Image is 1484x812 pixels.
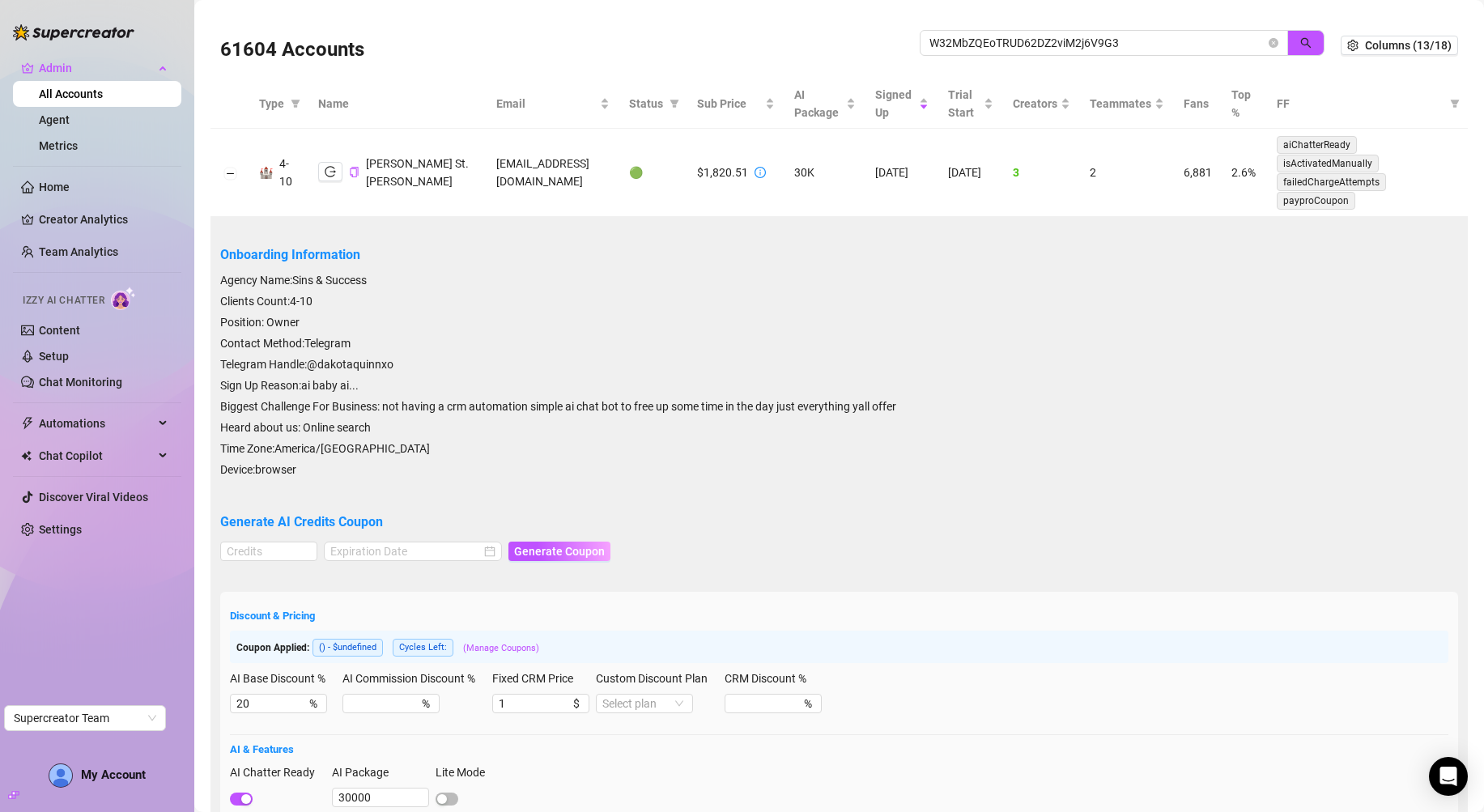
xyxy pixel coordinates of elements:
img: AD_cMMTxCeTpmN1d5MnKJ1j-_uXZCpTKapSSqNGg4PyXtR_tCW7gZXTNmFz2tpVv9LSyNV7ff1CaS4f4q0HLYKULQOwoM5GQR... [49,764,72,787]
span: filter [291,99,300,108]
button: Lite Mode [436,793,458,806]
span: Izzy AI Chatter [23,293,104,308]
img: logo-BBDzfeDw.svg [13,24,134,40]
a: Home [39,181,70,193]
h3: 61604 Accounts [220,37,364,63]
button: Copy Account UID [349,166,359,178]
a: (Manage Coupons) [463,643,539,653]
label: Custom Discount Plan [596,670,718,687]
span: 🟢 [629,166,643,179]
span: FF [1277,95,1444,113]
span: filter [666,91,682,116]
span: Supercreator Team [14,706,156,730]
input: CRM Discount % [731,695,801,712]
label: AI Chatter Ready [230,763,325,781]
span: 2.6% [1231,166,1256,179]
a: Agent [39,113,70,126]
input: AI Base Discount % [236,695,306,712]
input: AI Commission Discount % [349,695,419,712]
span: logout [325,166,336,177]
label: Fixed CRM Price [492,670,584,687]
th: Signed Up [865,79,938,129]
span: [PERSON_NAME] St.[PERSON_NAME] [366,157,469,188]
span: Contact Method: Telegram [220,337,351,350]
input: Expiration Date [330,542,481,560]
label: Lite Mode [436,763,495,781]
a: Creator Analytics [39,206,168,232]
span: Admin [39,55,154,81]
img: Chat Copilot [21,450,32,461]
span: Automations [39,410,154,436]
a: Metrics [39,139,78,152]
a: All Accounts [39,87,103,100]
td: [DATE] [938,129,1003,217]
h5: Discount & Pricing [230,608,1448,624]
span: copy [349,167,359,177]
a: Settings [39,523,82,536]
div: 4-10 [279,155,299,190]
span: Creators [1013,95,1057,113]
span: Position: Owner [220,316,300,329]
td: 30K [785,129,865,217]
span: Biggest Challenge For Business: not having a crm automation simple ai chat bot to free up some ti... [220,400,896,413]
span: setting [1347,40,1359,51]
span: Sub Price [697,95,762,113]
span: Agency Name: Sins & Success [220,274,367,287]
div: 🏰 [259,164,273,181]
a: Content [39,324,80,337]
th: Top % [1222,79,1267,129]
span: aiChatterReady [1277,136,1357,154]
input: AI Package [332,788,429,807]
th: Email [487,79,619,129]
button: close-circle [1269,38,1278,48]
th: Creators [1003,79,1080,129]
button: AI Chatter Ready [230,793,253,806]
span: 3 [1013,166,1019,179]
th: Sub Price [687,79,785,129]
label: AI Package [332,763,399,781]
div: $1,820.51 [697,164,748,181]
td: [EMAIL_ADDRESS][DOMAIN_NAME] [487,129,619,217]
span: Signed Up [875,86,916,121]
span: Type [259,95,284,113]
label: CRM Discount % [725,670,817,687]
span: failedChargeAttempts [1277,173,1386,191]
span: Teammates [1090,95,1151,113]
h5: Generate AI Credits Coupon [220,512,1458,532]
span: info-circle [755,167,766,178]
span: isActivatedManually [1277,155,1379,172]
a: Discover Viral Videos [39,491,148,504]
h5: AI & Features [230,742,1448,758]
span: thunderbolt [21,417,34,430]
span: Email [496,95,597,113]
span: search [1300,37,1312,49]
td: [DATE] [865,129,938,217]
span: 6,881 [1184,166,1212,179]
label: AI Base Discount % [230,670,336,687]
button: Generate Coupon [508,542,610,561]
span: Status [629,95,663,113]
span: crown [21,62,34,74]
span: build [8,789,19,801]
th: Name [308,79,487,129]
span: AI Package [794,86,843,121]
img: AI Chatter [111,287,136,310]
button: logout [318,162,342,181]
span: ( ) - $undefined [313,639,383,657]
span: My Account [81,767,146,782]
span: 2 [1090,166,1096,179]
input: Credits [221,542,317,560]
th: AI Package [785,79,865,129]
span: Columns (13/18) [1365,39,1452,52]
div: Open Intercom Messenger [1429,757,1468,796]
span: Time Zone: America/[GEOGRAPHIC_DATA] [220,442,430,455]
span: Chat Copilot [39,443,154,469]
span: Generate Coupon [514,545,605,558]
span: Sign Up Reason: ai baby ai... [220,379,359,392]
span: filter [1450,99,1460,108]
span: Trial Start [948,86,980,121]
input: Fixed CRM Price [499,695,570,712]
a: Chat Monitoring [39,376,122,389]
a: Setup [39,350,69,363]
